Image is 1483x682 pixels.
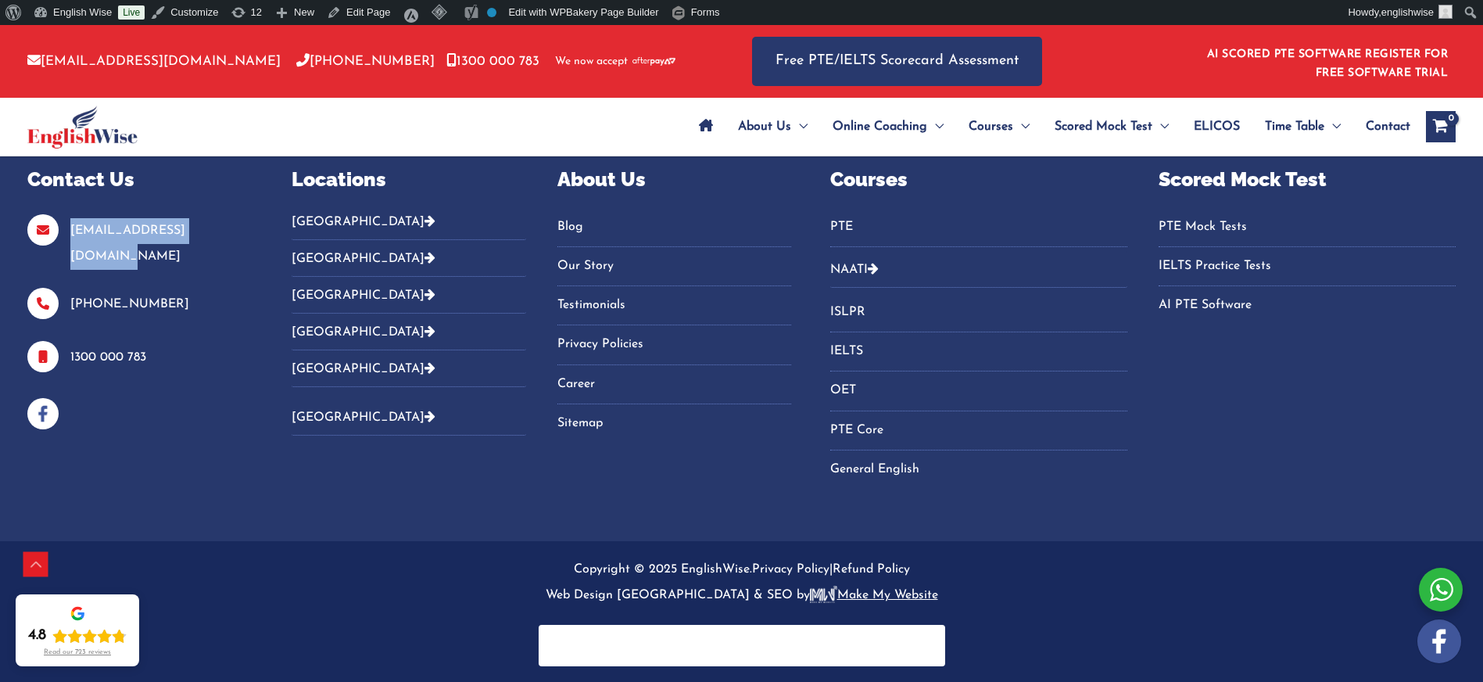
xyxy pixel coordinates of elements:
[1159,165,1456,195] p: Scored Mock Test
[1353,99,1410,154] a: Contact
[810,589,938,601] u: Make My Website
[557,411,792,436] a: Sitemap
[830,165,1127,195] p: Courses
[557,332,792,357] a: Privacy Policies
[1055,99,1152,154] span: Scored Mock Test
[1181,99,1252,154] a: ELICOS
[1438,5,1453,19] img: ashok kumar
[557,165,792,456] aside: Footer Widget 3
[830,339,1127,364] a: IELTS
[1159,293,1456,318] a: AI PTE Software
[686,99,1410,154] nav: Site Navigation: Main Menu
[70,298,189,310] a: [PHONE_NUMBER]
[296,55,435,68] a: [PHONE_NUMBER]
[554,635,930,649] iframe: PayPal Message 1
[28,626,127,645] div: Rating: 4.8 out of 5
[830,214,1127,247] nav: Menu
[830,378,1127,404] a: OET
[830,251,1127,288] button: NAATI
[1426,111,1456,142] a: View Shopping Cart, empty
[830,165,1127,502] aside: Footer Widget 4
[1152,99,1169,154] span: Menu Toggle
[1198,36,1456,87] aside: Header Widget 1
[557,253,792,279] a: Our Story
[292,350,526,387] button: [GEOGRAPHIC_DATA]
[27,165,253,195] p: Contact Us
[487,8,496,17] div: No index
[70,224,185,263] a: [EMAIL_ADDRESS][DOMAIN_NAME]
[27,398,59,429] img: facebook-blue-icons.png
[830,300,1127,483] nav: Menu
[969,99,1013,154] span: Courses
[555,54,628,70] span: We now accept
[1194,99,1240,154] span: ELICOS
[1159,214,1456,240] a: PTE Mock Tests
[791,99,808,154] span: Menu Toggle
[27,557,1456,609] p: Copyright © 2025 EnglishWise. |
[557,165,792,195] p: About Us
[292,314,526,350] button: [GEOGRAPHIC_DATA]
[820,99,956,154] a: Online CoachingMenu Toggle
[546,589,938,601] a: Web Design [GEOGRAPHIC_DATA] & SEO bymake-logoMake My Website
[292,214,526,240] button: [GEOGRAPHIC_DATA]
[557,214,792,240] a: Blog
[810,586,837,603] img: make-logo
[292,165,526,195] p: Locations
[292,165,526,447] aside: Footer Widget 2
[27,55,281,68] a: [EMAIL_ADDRESS][DOMAIN_NAME]
[557,372,792,397] a: Career
[830,264,868,276] a: NAATI
[27,165,253,429] aside: Footer Widget 1
[830,300,1127,325] a: ISLPR
[956,99,1042,154] a: CoursesMenu Toggle
[725,99,820,154] a: About UsMenu Toggle
[44,648,111,657] div: Read our 723 reviews
[752,563,829,576] a: Privacy Policy
[1159,253,1456,279] a: IELTS Practice Tests
[1252,99,1353,154] a: Time TableMenu Toggle
[738,99,791,154] span: About Us
[752,37,1042,86] a: Free PTE/IELTS Scorecard Assessment
[292,277,526,314] button: [GEOGRAPHIC_DATA]
[833,563,910,576] a: Refund Policy
[833,99,927,154] span: Online Coaching
[1042,99,1181,154] a: Scored Mock TestMenu Toggle
[927,99,944,154] span: Menu Toggle
[292,411,435,424] a: [GEOGRAPHIC_DATA]
[118,5,145,20] a: Live
[557,293,792,318] a: Testimonials
[830,418,1127,443] a: PTE Core
[1265,99,1324,154] span: Time Table
[1324,99,1341,154] span: Menu Toggle
[1207,48,1449,79] a: AI SCORED PTE SOFTWARE REGISTER FOR FREE SOFTWARE TRIAL
[292,363,435,375] a: [GEOGRAPHIC_DATA]
[292,399,526,436] button: [GEOGRAPHIC_DATA]
[1013,99,1030,154] span: Menu Toggle
[1381,6,1434,18] span: englishwise
[557,214,792,437] nav: Menu
[446,55,539,68] a: 1300 000 783
[830,457,1127,483] a: General English
[1417,619,1461,663] img: white-facebook.png
[830,214,1127,240] a: PTE
[632,57,675,66] img: Afterpay-Logo
[70,351,146,364] a: 1300 000 783
[27,106,138,149] img: cropped-ew-logo
[292,240,526,277] button: [GEOGRAPHIC_DATA]
[1159,214,1456,319] nav: Menu
[1366,99,1410,154] span: Contact
[28,626,46,645] div: 4.8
